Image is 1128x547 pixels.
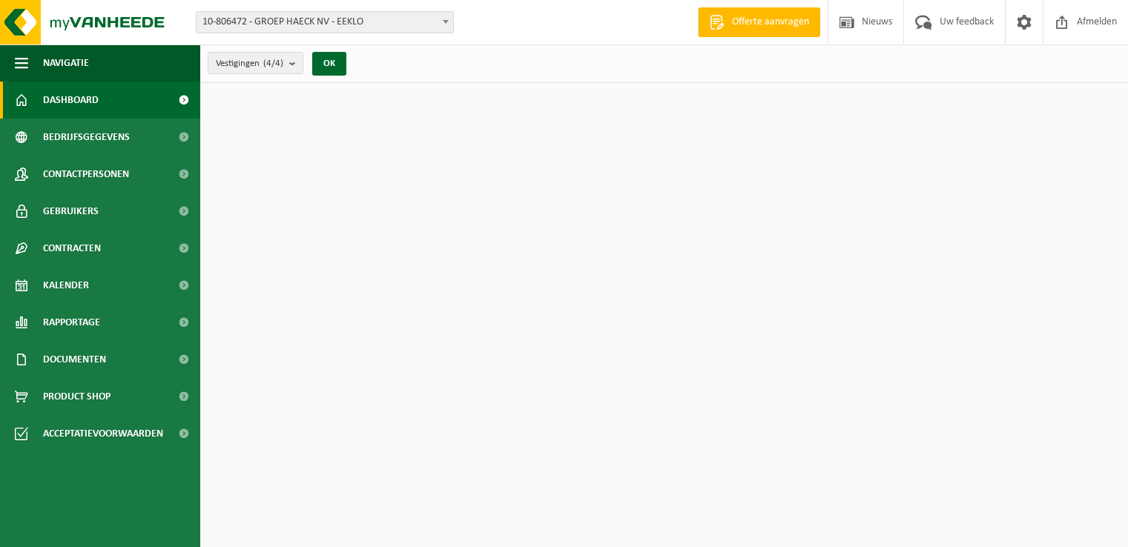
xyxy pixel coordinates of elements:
span: Rapportage [43,304,100,341]
span: Kalender [43,267,89,304]
span: Offerte aanvragen [728,15,813,30]
span: Dashboard [43,82,99,119]
span: 10-806472 - GROEP HAECK NV - EEKLO [197,12,453,33]
button: Vestigingen(4/4) [208,52,303,74]
span: Gebruikers [43,193,99,230]
button: OK [312,52,346,76]
span: Contracten [43,230,101,267]
span: Navigatie [43,44,89,82]
span: Contactpersonen [43,156,129,193]
a: Offerte aanvragen [698,7,820,37]
span: Vestigingen [216,53,283,75]
span: Bedrijfsgegevens [43,119,130,156]
span: Documenten [43,341,106,378]
span: Acceptatievoorwaarden [43,415,163,452]
span: Product Shop [43,378,111,415]
span: 10-806472 - GROEP HAECK NV - EEKLO [196,11,454,33]
count: (4/4) [263,59,283,68]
